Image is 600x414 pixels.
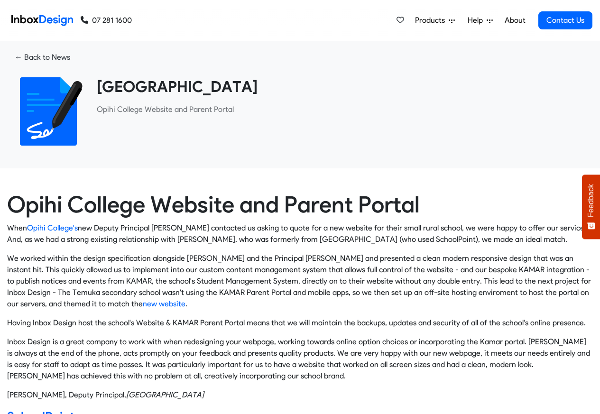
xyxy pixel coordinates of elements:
[7,191,593,219] h1: Opihi College Website and Parent Portal
[7,389,593,401] footer: [PERSON_NAME], Deputy Principal,
[7,317,593,329] p: Having Inbox Design host the school's Website & KAMAR Parent Portal means that we will maintain t...
[502,11,528,30] a: About
[14,77,83,146] img: 2022_01_18_icon_signature.svg
[538,11,592,29] a: Contact Us
[468,15,487,26] span: Help
[7,336,593,382] p: Inbox Design is a great company to work with when redesigning your webpage, working towards onlin...
[464,11,497,30] a: Help
[81,15,132,26] a: 07 281 1600
[411,11,459,30] a: Products
[7,49,78,66] a: ← Back to News
[97,104,586,115] p: ​Opihi College Website and Parent Portal
[582,175,600,239] button: Feedback - Show survey
[97,77,586,96] heading: [GEOGRAPHIC_DATA]
[7,253,593,310] p: We worked within the design specification alongside [PERSON_NAME] and the Principal [PERSON_NAME]...
[126,390,204,399] cite: Opihi College
[27,223,78,232] a: Opihi College's
[587,184,595,217] span: Feedback
[143,299,185,308] a: new website
[415,15,449,26] span: Products
[7,222,593,245] p: When new Deputy Principal [PERSON_NAME] contacted us asking to quote for a new website for their ...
